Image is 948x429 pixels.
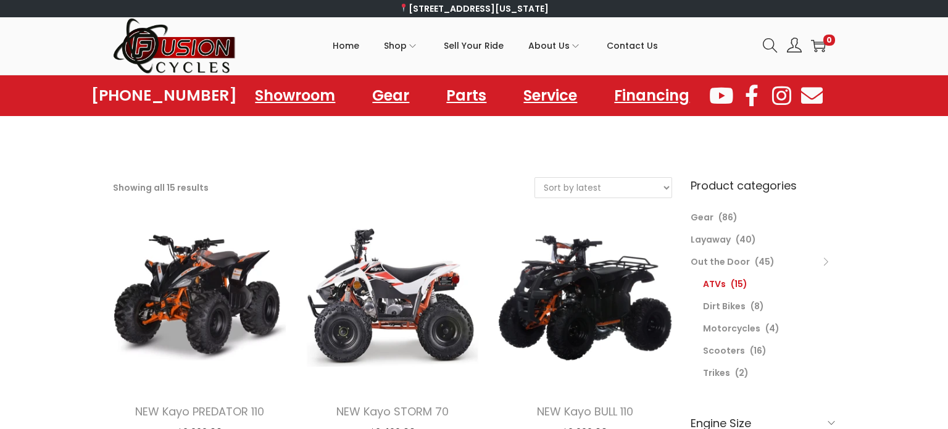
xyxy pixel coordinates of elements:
a: NEW Kayo BULL 110 [537,404,633,419]
a: Out the Door [691,256,750,268]
span: About Us [528,30,570,61]
a: [PHONE_NUMBER] [91,87,237,104]
img: Woostify retina logo [113,17,236,75]
span: Home [333,30,359,61]
span: (16) [750,344,767,357]
span: (86) [718,211,738,223]
nav: Primary navigation [236,18,754,73]
img: 📍 [399,4,408,12]
a: NEW Kayo PREDATOR 110 [135,404,264,419]
a: Trikes [703,367,730,379]
span: (15) [731,278,747,290]
a: ATVs [703,278,726,290]
a: Motorcycles [703,322,760,335]
a: Shop [384,18,419,73]
span: Shop [384,30,407,61]
span: (45) [755,256,775,268]
a: [STREET_ADDRESS][US_STATE] [399,2,549,15]
a: Gear [360,81,422,110]
a: About Us [528,18,582,73]
a: Home [333,18,359,73]
a: 0 [811,38,826,53]
span: Sell Your Ride [444,30,504,61]
select: Shop order [535,178,671,198]
p: Showing all 15 results [113,179,209,196]
h6: Product categories [691,177,835,194]
a: Sell Your Ride [444,18,504,73]
span: (2) [735,367,749,379]
a: Financing [602,81,702,110]
a: Parts [434,81,499,110]
nav: Menu [243,81,702,110]
a: Layaway [691,233,731,246]
a: Service [511,81,589,110]
a: Scooters [703,344,745,357]
a: Dirt Bikes [703,300,746,312]
a: Contact Us [607,18,658,73]
span: Contact Us [607,30,658,61]
a: NEW Kayo STORM 70 [336,404,449,419]
a: Showroom [243,81,347,110]
span: (40) [736,233,756,246]
a: Gear [691,211,713,223]
span: (8) [750,300,764,312]
span: (4) [765,322,780,335]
